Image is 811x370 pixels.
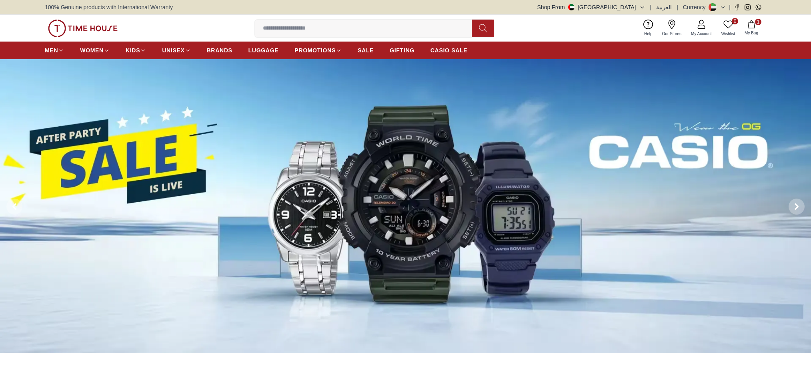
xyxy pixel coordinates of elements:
[126,43,146,58] a: KIDS
[659,31,685,37] span: Our Stores
[48,20,118,37] img: ...
[657,18,686,38] a: Our Stores
[207,43,232,58] a: BRANDS
[80,46,104,54] span: WOMEN
[650,3,652,11] span: |
[390,46,415,54] span: GIFTING
[639,18,657,38] a: Help
[755,4,761,10] a: Whatsapp
[641,31,656,37] span: Help
[294,46,336,54] span: PROMOTIONS
[732,18,738,24] span: 0
[729,3,731,11] span: |
[745,4,751,10] a: Instagram
[358,46,374,54] span: SALE
[80,43,110,58] a: WOMEN
[358,43,374,58] a: SALE
[45,3,173,11] span: 100% Genuine products with International Warranty
[568,4,575,10] img: United Arab Emirates
[740,19,763,38] button: 1My Bag
[390,43,415,58] a: GIFTING
[677,3,678,11] span: |
[294,43,342,58] a: PROMOTIONS
[741,30,761,36] span: My Bag
[656,3,672,11] button: العربية
[718,31,738,37] span: Wishlist
[755,19,761,25] span: 1
[45,43,64,58] a: MEN
[431,46,468,54] span: CASIO SALE
[248,43,279,58] a: LUGGAGE
[126,46,140,54] span: KIDS
[431,43,468,58] a: CASIO SALE
[45,46,58,54] span: MEN
[207,46,232,54] span: BRANDS
[688,31,715,37] span: My Account
[162,43,190,58] a: UNISEX
[717,18,740,38] a: 0Wishlist
[537,3,645,11] button: Shop From[GEOGRAPHIC_DATA]
[683,3,709,11] div: Currency
[248,46,279,54] span: LUGGAGE
[734,4,740,10] a: Facebook
[162,46,184,54] span: UNISEX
